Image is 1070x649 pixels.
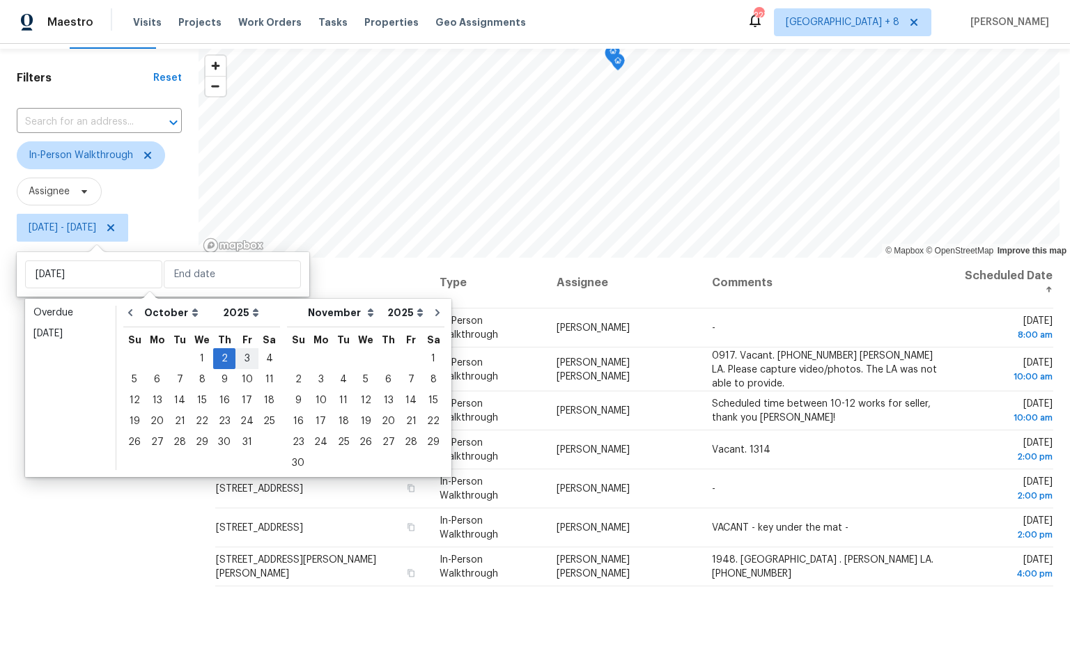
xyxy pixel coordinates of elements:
[123,432,146,452] div: 26
[963,357,1053,383] span: [DATE]
[146,390,169,411] div: Mon Oct 13 2025
[400,390,422,411] div: Fri Nov 14 2025
[422,412,444,431] div: 22
[169,369,191,390] div: Tue Oct 07 2025
[712,555,933,579] span: 1948. [GEOGRAPHIC_DATA] . [PERSON_NAME] LA. [PHONE_NUMBER]
[440,555,498,579] span: In-Person Walkthrough
[235,349,258,368] div: 3
[309,369,332,390] div: Mon Nov 03 2025
[611,54,625,75] div: Map marker
[123,412,146,431] div: 19
[428,258,545,308] th: Type
[169,412,191,431] div: 21
[218,335,231,345] abbr: Thursday
[712,523,848,533] span: VACANT - key under the mat -
[786,15,899,29] span: [GEOGRAPHIC_DATA] + 8
[191,432,213,452] div: 29
[309,432,332,453] div: Mon Nov 24 2025
[213,370,235,389] div: 9
[33,306,107,320] div: Overdue
[191,411,213,432] div: Wed Oct 22 2025
[965,15,1049,29] span: [PERSON_NAME]
[405,567,417,579] button: Copy Address
[153,71,182,85] div: Reset
[384,302,427,323] select: Year
[213,391,235,410] div: 16
[146,432,169,453] div: Mon Oct 27 2025
[332,391,355,410] div: 11
[377,391,400,410] div: 13
[213,432,235,452] div: 30
[242,335,252,345] abbr: Friday
[422,391,444,410] div: 15
[309,412,332,431] div: 17
[191,432,213,453] div: Wed Oct 29 2025
[206,56,226,76] span: Zoom in
[213,369,235,390] div: Thu Oct 09 2025
[235,412,258,431] div: 24
[287,432,309,452] div: 23
[557,484,630,494] span: [PERSON_NAME]
[712,445,770,455] span: Vacant. 1314
[998,246,1067,256] a: Improve this map
[287,412,309,431] div: 16
[213,390,235,411] div: Thu Oct 16 2025
[963,316,1053,342] span: [DATE]
[332,411,355,432] div: Tue Nov 18 2025
[146,411,169,432] div: Mon Oct 20 2025
[29,221,96,235] span: [DATE] - [DATE]
[377,432,400,452] div: 27
[963,555,1053,581] span: [DATE]
[377,370,400,389] div: 6
[216,555,376,579] span: [STREET_ADDRESS][PERSON_NAME][PERSON_NAME]
[169,370,191,389] div: 7
[146,391,169,410] div: 13
[164,260,301,288] input: End date
[332,369,355,390] div: Tue Nov 04 2025
[203,237,264,253] a: Mapbox homepage
[309,390,332,411] div: Mon Nov 10 2025
[263,335,276,345] abbr: Saturday
[235,411,258,432] div: Fri Oct 24 2025
[963,411,1053,425] div: 10:00 am
[17,71,153,85] h1: Filters
[146,412,169,431] div: 20
[400,432,422,452] div: 28
[355,370,377,389] div: 5
[235,370,258,389] div: 10
[29,148,133,162] span: In-Person Walkthrough
[963,438,1053,464] span: [DATE]
[963,528,1053,542] div: 2:00 pm
[754,8,763,22] div: 223
[199,49,1060,258] canvas: Map
[712,323,715,333] span: -
[191,391,213,410] div: 15
[557,523,630,533] span: [PERSON_NAME]
[292,335,305,345] abbr: Sunday
[146,370,169,389] div: 6
[422,432,444,453] div: Sat Nov 29 2025
[213,348,235,369] div: Thu Oct 02 2025
[355,411,377,432] div: Wed Nov 19 2025
[146,432,169,452] div: 27
[17,111,143,133] input: Search for an address...
[355,391,377,410] div: 12
[29,302,112,469] ul: Date picker shortcuts
[332,390,355,411] div: Tue Nov 11 2025
[400,370,422,389] div: 7
[701,258,952,308] th: Comments
[206,76,226,96] button: Zoom out
[422,348,444,369] div: Sat Nov 01 2025
[191,349,213,368] div: 1
[33,327,107,341] div: [DATE]
[191,390,213,411] div: Wed Oct 15 2025
[422,432,444,452] div: 29
[120,299,141,327] button: Go to previous month
[309,411,332,432] div: Mon Nov 17 2025
[287,370,309,389] div: 2
[332,432,355,452] div: 25
[422,411,444,432] div: Sat Nov 22 2025
[123,391,146,410] div: 12
[435,15,526,29] span: Geo Assignments
[422,390,444,411] div: Sat Nov 15 2025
